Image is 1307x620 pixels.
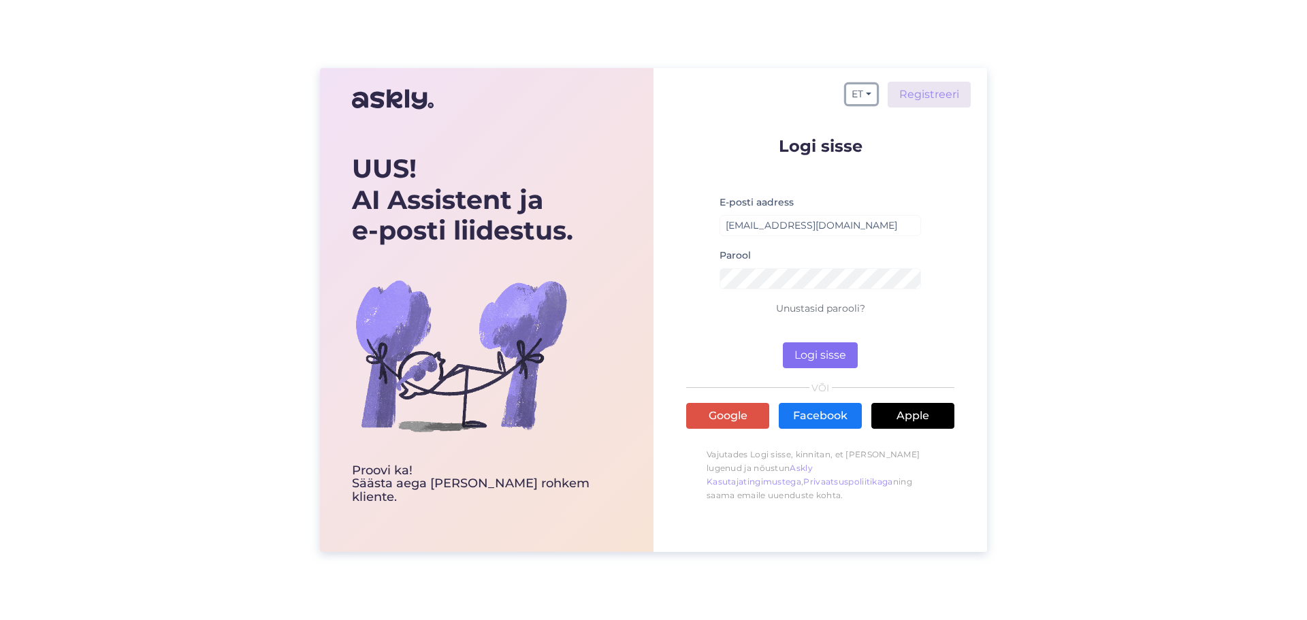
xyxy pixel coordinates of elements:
p: Logi sisse [686,137,954,154]
div: Proovi ka! Säästa aega [PERSON_NAME] rohkem kliente. [352,464,622,504]
img: bg-askly [352,246,570,464]
input: Sisesta e-posti aadress [720,215,921,236]
a: Privaatsuspoliitikaga [803,476,892,487]
a: Google [686,403,769,429]
p: Vajutades Logi sisse, kinnitan, et [PERSON_NAME] lugenud ja nõustun , ning saama emaile uuenduste... [686,441,954,509]
button: Logi sisse [783,342,858,368]
label: E-posti aadress [720,195,794,210]
img: Askly [352,83,434,116]
div: UUS! AI Assistent ja e-posti liidestus. [352,153,622,246]
button: ET [846,84,877,104]
span: VÕI [809,383,832,393]
a: Apple [871,403,954,429]
a: Unustasid parooli? [776,302,865,314]
a: Askly Kasutajatingimustega [707,463,813,487]
a: Facebook [779,403,862,429]
a: Registreeri [888,82,971,108]
label: Parool [720,248,751,263]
